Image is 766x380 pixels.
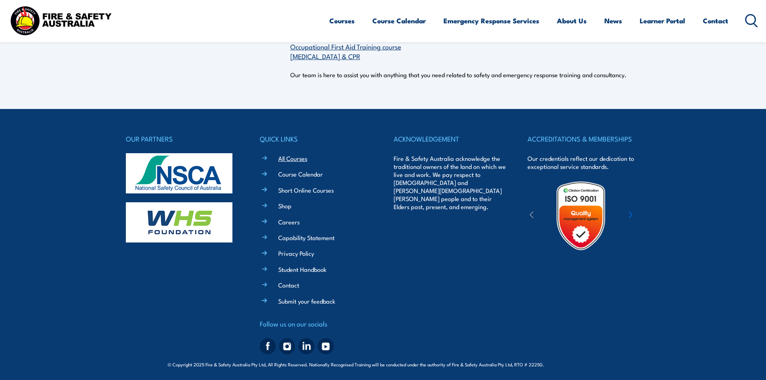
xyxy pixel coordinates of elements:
[604,10,622,31] a: News
[126,202,232,242] img: whs-logo-footer
[616,202,686,230] img: ewpa-logo
[546,181,616,251] img: Untitled design (19)
[394,133,506,144] h4: ACKNOWLEDGEMENT
[260,133,372,144] h4: QUICK LINKS
[570,360,598,368] a: KND Digital
[553,361,598,368] span: Site:
[278,233,335,242] a: Capability Statement
[372,10,426,31] a: Course Calendar
[126,153,232,193] img: nsca-logo-footer
[278,154,307,162] a: All Courses
[290,71,641,79] p: Our team is here to assist you with anything that you need related to safety and emergency respon...
[278,170,323,178] a: Course Calendar
[278,297,335,305] a: Submit your feedback
[703,10,728,31] a: Contact
[394,154,506,211] p: Fire & Safety Australia acknowledge the traditional owners of the land on which we live and work....
[278,218,300,226] a: Careers
[528,154,640,170] p: Our credentials reflect our dedication to exceptional service standards.
[278,186,334,194] a: Short Online Courses
[444,10,539,31] a: Emergency Response Services
[290,41,401,51] a: Occupational First Aid Training course
[260,318,372,329] h4: Follow us on our socials
[278,201,292,210] a: Shop
[528,133,640,144] h4: ACCREDITATIONS & MEMBERSHIPS
[290,51,360,61] a: [MEDICAL_DATA] & CPR
[126,133,238,144] h4: OUR PARTNERS
[557,10,587,31] a: About Us
[278,265,327,273] a: Student Handbook
[278,281,299,289] a: Contact
[640,10,685,31] a: Learner Portal
[329,10,355,31] a: Courses
[168,360,598,368] span: © Copyright 2025 Fire & Safety Australia Pty Ltd, All Rights Reserved. Nationally Recognised Trai...
[278,249,314,257] a: Privacy Policy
